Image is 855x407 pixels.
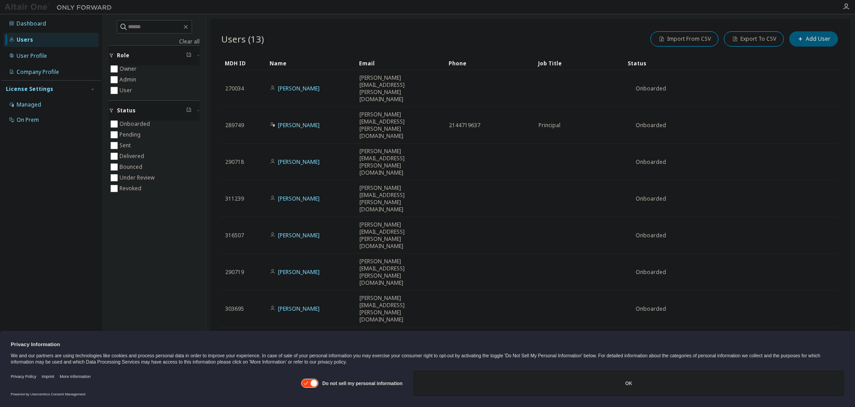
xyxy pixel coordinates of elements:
[17,20,46,27] div: Dashboard
[225,159,244,166] span: 290718
[628,56,793,70] div: Status
[17,101,41,108] div: Managed
[225,269,244,276] span: 290719
[109,101,200,120] button: Status
[120,162,144,172] label: Bounced
[359,258,441,287] span: [PERSON_NAME][EMAIL_ADDRESS][PERSON_NAME][DOMAIN_NAME]
[120,151,146,162] label: Delivered
[17,52,47,60] div: User Profile
[120,140,133,151] label: Sent
[225,56,262,70] div: MDH ID
[120,119,152,129] label: Onboarded
[636,121,666,129] span: Onboarded
[120,183,143,194] label: Revoked
[221,33,264,45] span: Users (13)
[17,36,33,43] div: Users
[186,107,192,114] span: Clear filter
[225,195,244,202] span: 311239
[359,295,441,323] span: [PERSON_NAME][EMAIL_ADDRESS][PERSON_NAME][DOMAIN_NAME]
[539,122,560,129] span: Principal
[278,195,320,202] a: [PERSON_NAME]
[278,158,320,166] a: [PERSON_NAME]
[225,122,244,129] span: 289749
[120,85,134,96] label: User
[117,107,136,114] span: Status
[636,195,666,202] span: Onboarded
[17,116,39,124] div: On Prem
[278,121,320,129] a: [PERSON_NAME]
[225,85,244,92] span: 270034
[109,38,200,45] a: Clear all
[278,231,320,239] a: [PERSON_NAME]
[4,3,116,12] img: Altair One
[225,305,244,313] span: 303695
[117,52,129,59] span: Role
[636,268,666,276] span: Onboarded
[269,56,352,70] div: Name
[278,85,320,92] a: [PERSON_NAME]
[636,305,666,313] span: Onboarded
[120,74,138,85] label: Admin
[186,52,192,59] span: Clear filter
[789,31,838,47] button: Add User
[724,31,784,47] button: Export To CSV
[636,158,666,166] span: Onboarded
[650,31,718,47] button: Import From CSV
[225,232,244,239] span: 316507
[359,221,441,250] span: [PERSON_NAME][EMAIL_ADDRESS][PERSON_NAME][DOMAIN_NAME]
[538,56,620,70] div: Job Title
[636,231,666,239] span: Onboarded
[359,148,441,176] span: [PERSON_NAME][EMAIL_ADDRESS][PERSON_NAME][DOMAIN_NAME]
[636,85,666,92] span: Onboarded
[359,74,441,103] span: [PERSON_NAME][EMAIL_ADDRESS][PERSON_NAME][DOMAIN_NAME]
[17,69,59,76] div: Company Profile
[120,129,142,140] label: Pending
[359,111,441,140] span: [PERSON_NAME][EMAIL_ADDRESS][PERSON_NAME][DOMAIN_NAME]
[109,46,200,65] button: Role
[359,184,441,213] span: [PERSON_NAME][EMAIL_ADDRESS][PERSON_NAME][DOMAIN_NAME]
[120,172,156,183] label: Under Review
[278,305,320,313] a: [PERSON_NAME]
[449,122,480,129] span: 2144719637
[449,56,531,70] div: Phone
[120,64,138,74] label: Owner
[278,268,320,276] a: [PERSON_NAME]
[6,86,53,93] div: License Settings
[359,56,441,70] div: Email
